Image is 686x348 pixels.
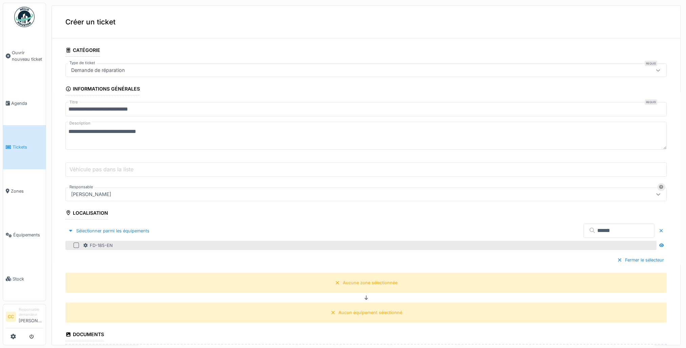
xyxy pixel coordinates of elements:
div: Localisation [65,208,108,219]
a: Stock [3,257,46,301]
div: Fermer le sélecteur [614,255,667,265]
span: Zones [11,188,43,194]
div: Aucune zone sélectionnée [343,279,397,286]
li: CC [6,312,16,322]
label: Véhicule pas dans la liste [68,165,135,173]
img: Badge_color-CXgf-gQk.svg [14,7,35,27]
span: Tickets [13,144,43,150]
div: Responsable demandeur [19,307,43,317]
label: Titre [68,99,79,105]
div: Sélectionner parmi les équipements [65,226,152,235]
label: Description [68,119,92,128]
div: Demande de réparation [68,66,128,74]
a: CC Responsable demandeur[PERSON_NAME] [6,307,43,328]
div: Aucun équipement sélectionné [338,309,402,316]
div: Catégorie [65,45,100,57]
span: Ouvrir nouveau ticket [12,50,43,62]
label: Type de ticket [68,60,97,66]
a: Ouvrir nouveau ticket [3,31,46,81]
span: Stock [13,276,43,282]
div: FD-185-EN [83,242,113,249]
div: Documents [65,329,104,341]
div: Requis [645,99,657,105]
div: Requis [645,61,657,66]
a: Tickets [3,125,46,169]
a: Agenda [3,81,46,125]
a: Zones [3,169,46,213]
div: Informations générales [65,84,140,95]
a: Équipements [3,213,46,257]
span: Équipements [13,232,43,238]
div: [PERSON_NAME] [68,191,114,198]
div: Créer un ticket [52,6,680,38]
li: [PERSON_NAME] [19,307,43,327]
span: Agenda [11,100,43,107]
label: Responsable [68,184,95,190]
